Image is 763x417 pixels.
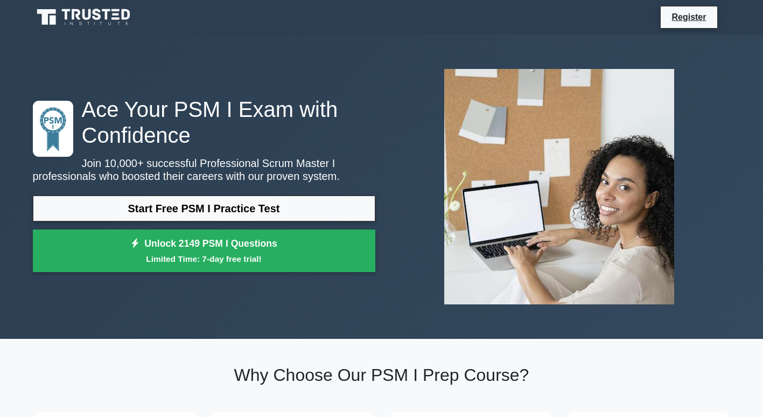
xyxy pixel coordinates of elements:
[33,230,375,273] a: Unlock 2149 PSM I QuestionsLimited Time: 7-day free trial!
[33,196,375,221] a: Start Free PSM I Practice Test
[46,253,362,265] small: Limited Time: 7-day free trial!
[33,365,731,385] h2: Why Choose Our PSM I Prep Course?
[33,157,375,183] p: Join 10,000+ successful Professional Scrum Master I professionals who boosted their careers with ...
[33,96,375,148] h1: Ace Your PSM I Exam with Confidence
[665,10,712,24] a: Register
